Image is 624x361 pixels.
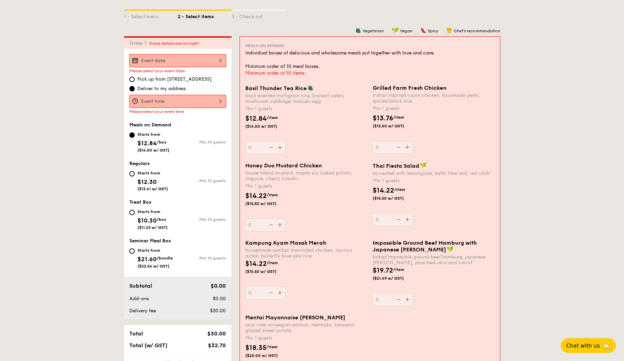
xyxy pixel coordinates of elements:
div: Min 10 guests [178,178,226,183]
span: $14.22 [245,260,267,268]
span: /item [393,115,404,120]
span: Impossible Ground Beef Hamburg with Japanese [PERSON_NAME] [373,240,477,253]
span: Total (w/ GST) [129,342,167,349]
img: icon-vegan.f8ff3823.svg [392,27,399,33]
input: Starts from$21.60/bundle($23.54 w/ GST)Min 10 guests [129,248,135,254]
div: Min 10 guests [178,256,226,260]
span: $10.30 [137,217,157,224]
span: Order 1 [129,40,149,46]
div: Min 10 guests [178,217,226,222]
span: $21.60 [137,255,157,263]
span: Subtotal [129,283,152,289]
div: basil scented multigrain rice, braised celery mushroom cabbage, hanjuku egg [245,93,367,104]
span: Vegetarian [363,29,384,33]
div: Min 1 guests [245,335,367,342]
img: icon-spicy.37a8142b.svg [420,27,426,33]
span: Spicy [428,29,438,33]
div: Min 1 guests [245,183,367,190]
span: ($15.00 w/ GST) [373,123,418,129]
span: Pick up from [STREET_ADDRESS] [137,76,212,83]
span: Deliver to my address [137,85,186,92]
span: Mentai Mayonnaise [PERSON_NAME] [245,314,345,321]
span: Thai Fiesta Salad [373,163,419,169]
span: Meals on Demand [129,122,171,128]
div: 3 - Check out [232,11,285,20]
span: Vegan [400,29,412,33]
span: $13.76 [373,114,393,122]
input: Event date [129,54,226,67]
img: icon-vegetarian.fe4039eb.svg [355,27,361,33]
input: Pick up from [STREET_ADDRESS] [129,77,135,82]
span: Honey Duo Mustard Chicken [245,162,322,169]
span: Kampung Ayam Masak Merah [245,240,326,246]
span: Meals on Demand [245,43,284,48]
input: Event time [129,95,226,108]
span: ($21.49 w/ GST) [373,276,418,281]
div: Individual boxes of delicious and wholesome meals put together with love and care. Minimum order ... [245,50,495,70]
input: Deliver to my address [129,86,135,91]
div: Starts from [137,170,168,176]
input: Starts from$10.30/box($11.23 w/ GST)Min 10 guests [129,210,135,215]
img: icon-vegan.f8ff3823.svg [447,246,454,252]
span: Seminar Meal Box [129,238,171,244]
span: ($14.00 w/ GST) [245,124,291,129]
img: icon-vegan.f8ff3823.svg [420,162,427,168]
input: Starts from$12.84/box($14.00 w/ GST)Min 10 guests [129,132,135,138]
div: Starts from [137,209,168,214]
span: /item [394,187,405,192]
span: $0.00 [211,283,226,289]
span: $18.35 [245,344,266,352]
span: /item [393,267,404,272]
span: $0.00 [213,296,226,302]
span: /bundle [157,256,173,260]
span: Chef's recommendation [454,29,500,33]
div: Min 1 guests [373,105,495,112]
div: indian inspired cajun chicken, housmade pesto, spiced black rice [373,92,495,104]
span: /item [266,345,278,349]
span: $12.84 [137,139,157,147]
span: ($15.50 w/ GST) [245,201,291,206]
span: /box [157,217,166,222]
span: Delivery fee [129,308,156,314]
span: Regulars [129,161,150,166]
div: Starts from [137,132,169,137]
div: Min 1 guests [245,106,367,112]
span: ($14.00 w/ GST) [137,148,169,153]
span: /item [267,115,278,120]
div: sous vide norwegian salmon, mentaiko, balsamic glazed sweet potato [245,322,367,333]
span: $14.22 [373,187,394,195]
div: Please select your event date [129,69,226,73]
img: icon-vegetarian.fe4039eb.svg [307,85,314,91]
div: 1 - Select menu [124,11,178,20]
span: Some details are not right [149,41,199,46]
span: /item [267,260,278,265]
span: ($15.50 w/ GST) [373,196,418,201]
div: accented with lemongrass, kaffir lime leaf, red chilli [373,170,495,176]
div: housemade sambal marinated chicken, nyonya achar, butterfly blue pea rice [245,247,367,259]
img: icon-chef-hat.a58ddaea.svg [446,27,452,33]
input: Starts from$12.30($13.41 w/ GST)Min 10 guests [129,171,135,176]
span: Please select your event time [129,109,184,114]
span: Add-ons [129,296,149,302]
span: ($15.50 w/ GST) [245,269,291,274]
span: ($23.54 w/ GST) [137,264,169,269]
div: Starts from [137,248,173,253]
div: Min 1 guests [373,177,495,184]
span: Grilled Farm Fresh Chicken [373,85,447,91]
div: Min 10 guests [178,140,226,145]
span: /item [267,193,278,197]
div: house-blend mustard, maple soy baked potato, linguine, cherry tomato [245,170,367,182]
span: ($13.41 w/ GST) [137,187,168,191]
span: 🦙 [602,342,611,350]
span: ($11.23 w/ GST) [137,225,168,230]
span: Chat with us [566,343,600,349]
span: $30.00 [207,330,226,337]
span: $14.22 [245,192,267,200]
span: ($20.00 w/ GST) [245,353,291,358]
span: $12.30 [137,178,157,186]
div: 2 - Select items [178,11,232,20]
span: Treat Box [129,199,152,205]
span: /box [157,140,167,145]
button: Chat with us🦙 [561,338,616,353]
span: $19.72 [373,267,393,275]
